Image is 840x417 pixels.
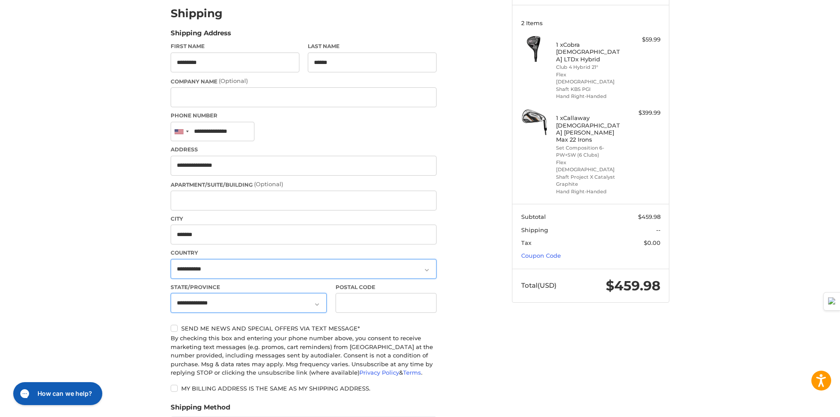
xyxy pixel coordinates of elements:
[171,122,191,141] div: United States: +1
[556,188,623,195] li: Hand Right-Handed
[521,239,531,246] span: Tax
[336,283,437,291] label: Postal Code
[171,42,299,50] label: First Name
[556,144,623,159] li: Set Composition 6-PW+SW (6 Clubs)
[626,109,661,117] div: $399.99
[556,93,623,100] li: Hand Right-Handed
[171,28,231,42] legend: Shipping Address
[556,64,623,71] li: Club 4 Hybrid 21°
[171,77,437,86] label: Company Name
[521,252,561,259] a: Coupon Code
[254,180,283,188] small: (Optional)
[171,112,437,120] label: Phone Number
[171,180,437,189] label: Apartment/Suite/Building
[171,334,437,377] div: By checking this box and entering your phone number above, you consent to receive marketing text ...
[626,35,661,44] div: $59.99
[171,215,437,223] label: City
[556,114,623,143] h4: 1 x Callaway [DEMOGRAPHIC_DATA] [PERSON_NAME] Max 22 Irons
[171,385,437,392] label: My billing address is the same as my shipping address.
[638,213,661,220] span: $459.98
[171,146,437,154] label: Address
[359,369,399,376] a: Privacy Policy
[521,213,546,220] span: Subtotal
[606,278,661,294] span: $459.98
[171,325,437,332] label: Send me news and special offers via text message*
[521,19,661,26] h3: 2 Items
[556,71,623,86] li: Flex [DEMOGRAPHIC_DATA]
[171,249,437,257] label: Country
[403,369,421,376] a: Terms
[556,41,623,63] h4: 1 x Cobra [DEMOGRAPHIC_DATA] LTDx Hybrid
[556,159,623,173] li: Flex [DEMOGRAPHIC_DATA]
[171,402,230,417] legend: Shipping Method
[171,7,223,20] h2: Shipping
[656,226,661,233] span: --
[828,297,836,305] img: Detect Auto
[521,226,548,233] span: Shipping
[308,42,437,50] label: Last Name
[644,239,661,246] span: $0.00
[556,173,623,188] li: Shaft Project X Catalyst Graphite
[521,281,556,289] span: Total (USD)
[767,393,840,417] iframe: Google Customer Reviews
[9,379,105,408] iframe: Gorgias live chat messenger
[556,86,623,93] li: Shaft KBS PGI
[219,77,248,84] small: (Optional)
[171,283,327,291] label: State/Province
